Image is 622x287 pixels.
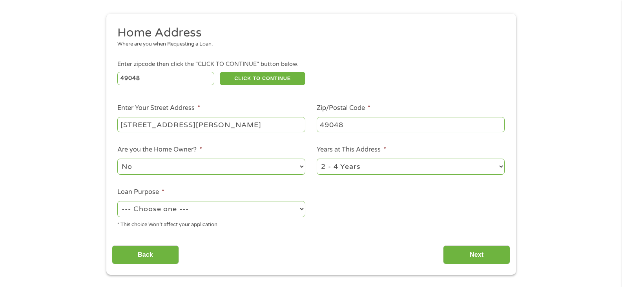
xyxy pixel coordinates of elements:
[117,218,305,229] div: * This choice Won’t affect your application
[117,117,305,132] input: 1 Main Street
[112,245,179,265] input: Back
[117,25,499,41] h2: Home Address
[117,60,504,69] div: Enter zipcode then click the "CLICK TO CONTINUE" button below.
[117,146,202,154] label: Are you the Home Owner?
[317,146,386,154] label: Years at This Address
[117,40,499,48] div: Where are you when Requesting a Loan.
[117,104,200,112] label: Enter Your Street Address
[317,104,370,112] label: Zip/Postal Code
[117,188,164,196] label: Loan Purpose
[443,245,510,265] input: Next
[117,72,214,85] input: Enter Zipcode (e.g 01510)
[220,72,305,85] button: CLICK TO CONTINUE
